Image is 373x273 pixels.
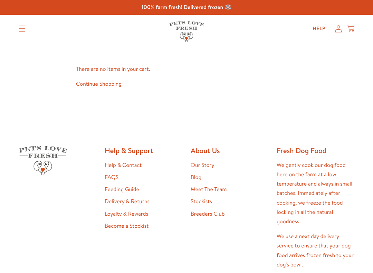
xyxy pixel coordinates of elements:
[191,210,224,218] a: Breeders Club
[105,161,142,169] a: Help & Contact
[105,210,148,218] a: Loyalty & Rewards
[191,186,227,193] a: Meet The Team
[105,222,149,230] a: Become a Stockist
[307,22,331,36] a: Help
[76,80,122,88] a: Continue Shopping
[105,146,182,155] h2: Help & Support
[277,161,354,226] p: We gently cook our dog food here on the farm at a low temperature and always in small batches. Im...
[76,65,297,74] p: There are no items in your cart.
[105,173,118,181] a: FAQS
[191,161,214,169] a: Our Story
[105,198,150,205] a: Delivery & Returns
[277,232,354,270] p: We use a next day delivery service to ensure that your dog food arrives frozen fresh to your dog'...
[19,146,67,175] img: Pets Love Fresh
[277,146,354,155] h2: Fresh Dog Food
[191,173,201,181] a: Blog
[191,146,268,155] h2: About Us
[191,198,212,205] a: Stockists
[105,186,139,193] a: Feeding Guide
[13,20,31,37] summary: Translation missing: en.sections.header.menu
[169,21,204,42] img: Pets Love Fresh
